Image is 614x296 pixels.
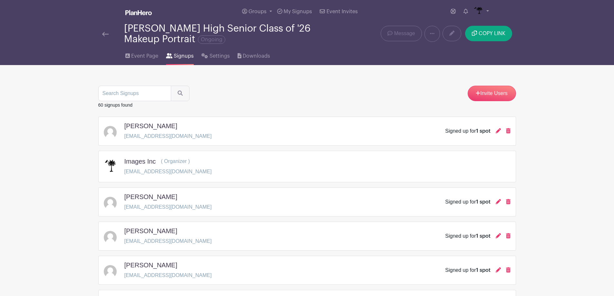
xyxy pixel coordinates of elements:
[174,52,194,60] span: Signups
[473,6,483,17] img: IMAGES%20logo%20transparenT%20PNG%20s.png
[476,234,491,239] span: 1 spot
[210,52,230,60] span: Settings
[326,9,358,14] span: Event Invites
[124,193,177,201] h5: [PERSON_NAME]
[104,197,117,210] img: default-ce2991bfa6775e67f084385cd625a349d9dcbb7a52a09fb2fda1e96e2d18dcdb.png
[394,30,415,37] span: Message
[243,52,270,60] span: Downloads
[468,86,516,101] a: Invite Users
[98,102,133,108] small: 60 signups found
[479,31,505,36] span: COPY LINK
[124,261,177,269] h5: [PERSON_NAME]
[476,129,491,134] span: 1 spot
[125,10,152,15] img: logo_white-6c42ec7e38ccf1d336a20a19083b03d10ae64f83f12c07503d8b9e83406b4c7d.svg
[124,122,177,130] h5: [PERSON_NAME]
[98,86,171,101] input: Search Signups
[476,268,491,273] span: 1 spot
[198,35,225,44] span: Ongoing
[124,168,212,176] p: [EMAIL_ADDRESS][DOMAIN_NAME]
[166,44,194,65] a: Signups
[131,52,158,60] span: Event Page
[124,158,156,165] h5: Images Inc
[124,23,333,44] div: [PERSON_NAME] High Senior Class of '26 Makeup Portrait
[102,32,109,36] img: back-arrow-29a5d9b10d5bd6ae65dc969a981735edf675c4d7a1fe02e03b50dbd4ba3cdb55.svg
[124,132,212,140] p: [EMAIL_ADDRESS][DOMAIN_NAME]
[445,198,490,206] div: Signed up for
[161,158,190,164] span: ( Organizer )
[124,237,212,245] p: [EMAIL_ADDRESS][DOMAIN_NAME]
[284,9,312,14] span: My Signups
[249,9,267,14] span: Groups
[104,126,117,139] img: default-ce2991bfa6775e67f084385cd625a349d9dcbb7a52a09fb2fda1e96e2d18dcdb.png
[124,203,212,211] p: [EMAIL_ADDRESS][DOMAIN_NAME]
[124,227,177,235] h5: [PERSON_NAME]
[445,266,490,274] div: Signed up for
[201,44,229,65] a: Settings
[465,26,512,41] button: COPY LINK
[104,265,117,278] img: default-ce2991bfa6775e67f084385cd625a349d9dcbb7a52a09fb2fda1e96e2d18dcdb.png
[445,127,490,135] div: Signed up for
[125,44,158,65] a: Event Page
[104,231,117,244] img: default-ce2991bfa6775e67f084385cd625a349d9dcbb7a52a09fb2fda1e96e2d18dcdb.png
[238,44,270,65] a: Downloads
[476,199,491,205] span: 1 spot
[381,26,422,41] a: Message
[124,272,212,279] p: [EMAIL_ADDRESS][DOMAIN_NAME]
[445,232,490,240] div: Signed up for
[104,159,117,177] img: IMAGES%20logo%20transparenT%20PNG%20s.png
